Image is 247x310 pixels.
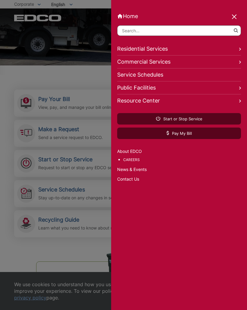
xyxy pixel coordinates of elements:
[167,131,192,136] span: Pay My Bill
[117,81,241,94] a: Public Facilities
[117,94,241,107] a: Resource Center
[117,166,241,173] a: News & Events
[156,116,202,122] span: Start or Stop Service
[117,43,241,55] a: Residential Services
[117,176,241,182] a: Contact Us
[117,25,241,36] input: Search
[123,157,241,163] a: Careers
[117,128,241,139] a: Pay My Bill
[117,55,241,68] a: Commercial Services
[117,13,241,19] a: Home
[117,68,241,81] a: Service Schedules
[117,148,241,155] a: About EDCO
[117,113,241,125] a: Start or Stop Service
